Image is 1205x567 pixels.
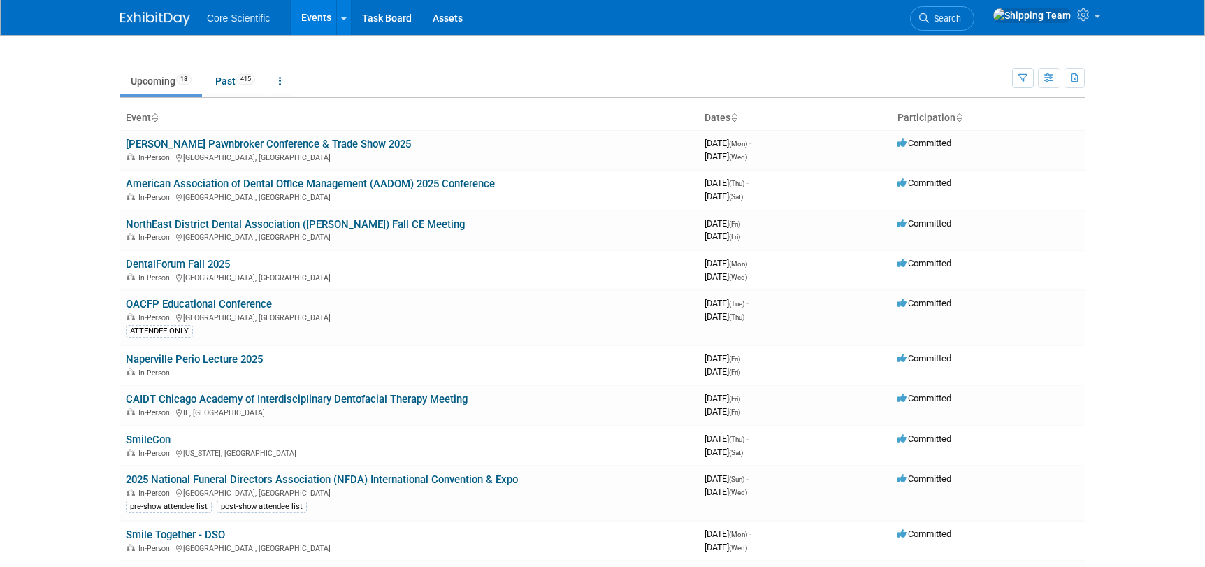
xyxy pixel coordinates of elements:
span: [DATE] [705,231,740,241]
a: NorthEast District Dental Association ([PERSON_NAME]) Fall CE Meeting [126,218,465,231]
img: In-Person Event [127,273,135,280]
span: - [749,138,751,148]
span: (Mon) [729,260,747,268]
span: [DATE] [705,191,743,201]
img: In-Person Event [127,313,135,320]
th: Event [120,106,699,130]
span: (Fri) [729,220,740,228]
div: [GEOGRAPHIC_DATA], [GEOGRAPHIC_DATA] [126,487,693,498]
span: In-Person [138,408,174,417]
span: [DATE] [705,178,749,188]
a: [PERSON_NAME] Pawnbroker Conference & Trade Show 2025 [126,138,411,150]
span: - [746,473,749,484]
span: [DATE] [705,151,747,162]
span: Committed [897,529,951,539]
span: - [742,393,744,403]
span: Search [929,13,961,24]
span: Committed [897,218,951,229]
span: In-Person [138,233,174,242]
div: pre-show attendee list [126,501,212,513]
span: [DATE] [705,393,744,403]
span: 415 [236,74,255,85]
div: IL, [GEOGRAPHIC_DATA] [126,406,693,417]
img: In-Person Event [127,449,135,456]
span: Committed [897,393,951,403]
span: Committed [897,258,951,268]
th: Participation [892,106,1085,130]
a: American Association of Dental Office Management (AADOM) 2025 Conference [126,178,495,190]
span: [DATE] [705,258,751,268]
div: [GEOGRAPHIC_DATA], [GEOGRAPHIC_DATA] [126,542,693,553]
a: Past415 [205,68,266,94]
div: [US_STATE], [GEOGRAPHIC_DATA] [126,447,693,458]
span: (Fri) [729,355,740,363]
span: (Thu) [729,313,744,321]
span: Core Scientific [207,13,270,24]
a: DentalForum Fall 2025 [126,258,230,271]
span: Committed [897,178,951,188]
span: (Mon) [729,531,747,538]
span: Committed [897,353,951,364]
img: In-Person Event [127,193,135,200]
th: Dates [699,106,892,130]
span: (Wed) [729,544,747,552]
a: Smile Together - DSO [126,529,225,541]
span: (Thu) [729,180,744,187]
div: ATTENDEE ONLY [126,325,193,338]
img: In-Person Event [127,408,135,415]
img: Shipping Team [993,8,1071,23]
a: Sort by Start Date [730,112,737,123]
span: [DATE] [705,366,740,377]
span: In-Person [138,489,174,498]
span: - [749,258,751,268]
img: In-Person Event [127,233,135,240]
span: (Thu) [729,436,744,443]
span: - [746,298,749,308]
span: (Fri) [729,233,740,241]
span: Committed [897,138,951,148]
span: (Sun) [729,475,744,483]
div: [GEOGRAPHIC_DATA], [GEOGRAPHIC_DATA] [126,271,693,282]
a: 2025 National Funeral Directors Association (NFDA) International Convention & Expo [126,473,518,486]
a: Search [910,6,974,31]
span: [DATE] [705,138,751,148]
span: - [742,353,744,364]
span: [DATE] [705,271,747,282]
span: In-Person [138,313,174,322]
span: (Sat) [729,449,743,457]
a: SmileCon [126,433,171,446]
img: In-Person Event [127,368,135,375]
a: Upcoming18 [120,68,202,94]
span: [DATE] [705,529,751,539]
span: [DATE] [705,311,744,322]
span: Committed [897,433,951,444]
img: In-Person Event [127,153,135,160]
span: (Fri) [729,408,740,416]
span: [DATE] [705,487,747,497]
span: (Fri) [729,395,740,403]
span: (Mon) [729,140,747,148]
div: post-show attendee list [217,501,307,513]
div: [GEOGRAPHIC_DATA], [GEOGRAPHIC_DATA] [126,151,693,162]
div: [GEOGRAPHIC_DATA], [GEOGRAPHIC_DATA] [126,191,693,202]
span: In-Person [138,273,174,282]
a: Naperville Perio Lecture 2025 [126,353,263,366]
img: In-Person Event [127,489,135,496]
span: Committed [897,298,951,308]
span: [DATE] [705,447,743,457]
span: In-Person [138,449,174,458]
span: [DATE] [705,542,747,552]
a: CAIDT Chicago Academy of Interdisciplinary Dentofacial Therapy Meeting [126,393,468,405]
span: (Fri) [729,368,740,376]
span: [DATE] [705,406,740,417]
span: - [742,218,744,229]
a: Sort by Participation Type [955,112,962,123]
span: (Wed) [729,273,747,281]
span: [DATE] [705,353,744,364]
span: [DATE] [705,433,749,444]
div: [GEOGRAPHIC_DATA], [GEOGRAPHIC_DATA] [126,311,693,322]
div: [GEOGRAPHIC_DATA], [GEOGRAPHIC_DATA] [126,231,693,242]
span: [DATE] [705,218,744,229]
a: Sort by Event Name [151,112,158,123]
span: In-Person [138,368,174,378]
